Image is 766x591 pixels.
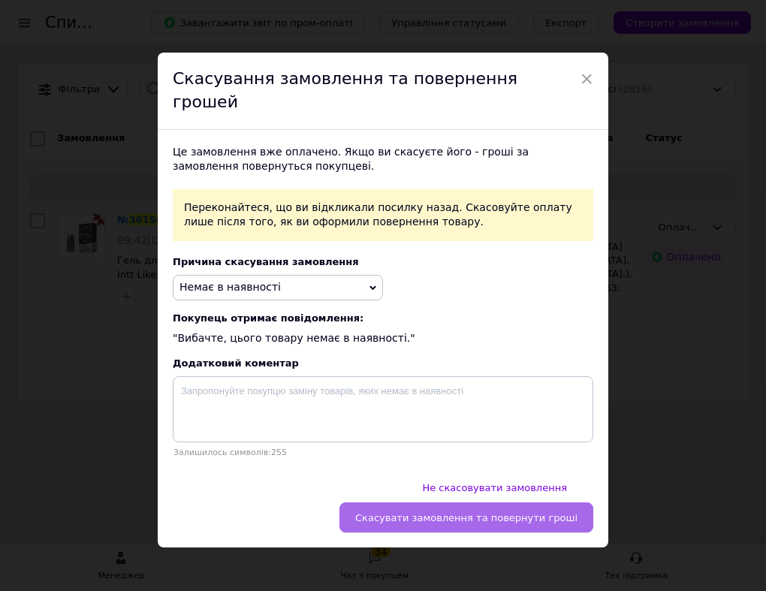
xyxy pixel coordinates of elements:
[406,472,583,502] button: Не скасовувати замовлення
[173,357,593,369] div: Додатковий коментар
[173,256,593,267] div: Причина скасування замовлення
[173,189,593,241] div: Переконайтеся, що ви відкликали посилку назад. Скасовуйте оплату лише після того, як ви оформили ...
[580,66,593,92] span: ×
[173,312,593,324] span: Покупець отримає повідомлення:
[179,281,281,293] span: Немає в наявності
[339,502,593,532] button: Скасувати замовлення та повернути гроші
[355,512,578,523] span: Скасувати замовлення та повернути гроші
[158,53,608,130] div: Скасування замовлення та повернення грошей
[173,448,593,457] div: Залишилось символів: 255
[422,482,567,493] span: Не скасовувати замовлення
[173,312,593,346] div: "Вибачте, цього товару немає в наявності."
[173,145,593,174] div: Це замовлення вже оплачено. Якщо ви скасуєте його - гроші за замовлення повернуться покупцеві.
